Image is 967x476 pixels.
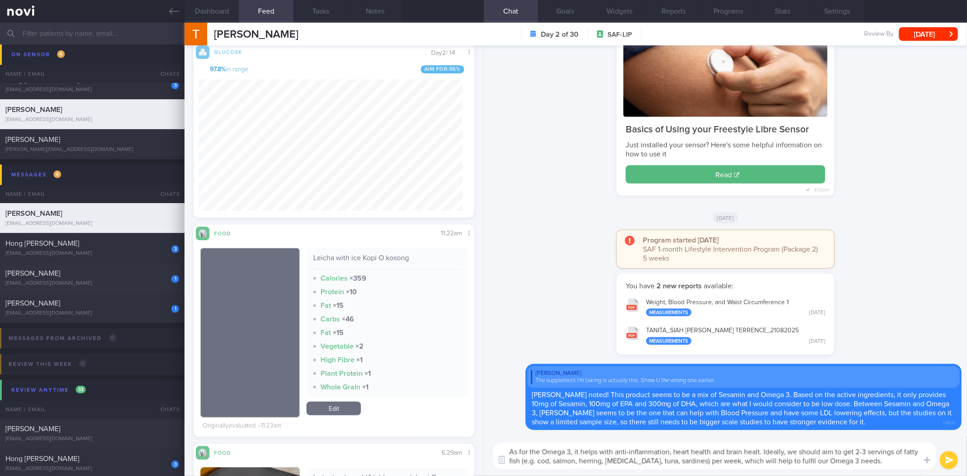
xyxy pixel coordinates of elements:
[333,329,344,336] strong: × 15
[321,343,354,350] strong: Vegetable
[5,436,179,442] div: [EMAIL_ADDRESS][DOMAIN_NAME]
[814,186,830,194] span: 8:02pm
[655,282,704,290] strong: 2 new reports
[421,65,464,73] span: Aim for: 95 %
[313,253,460,269] div: Leicha with ice Kopi O kosong
[5,300,60,307] span: [PERSON_NAME]
[646,337,691,345] div: Measurements
[646,327,825,345] div: TANITA_ SIAH [PERSON_NAME] TERRENCE_ 21082025
[356,356,363,364] strong: × 1
[210,66,248,74] span: in range
[621,293,830,321] button: Weight, Blood Pressure, and Waist Circumference 1 Measurements [DATE]
[442,450,462,456] span: 6:29am
[362,384,369,391] strong: × 1
[355,343,364,350] strong: × 2
[171,82,179,89] div: 3
[321,384,360,391] strong: Whole Grain
[79,360,87,368] span: 0
[200,248,300,418] img: Leicha with ice Kopi O kosong
[171,275,179,283] div: 1
[5,466,179,472] div: [EMAIL_ADDRESS][DOMAIN_NAME]
[321,316,340,323] strong: Carbs
[9,384,88,396] div: Review anytime
[6,332,119,345] div: Messages from Archived
[809,338,825,345] div: [DATE]
[432,49,462,58] div: Day 2 / 14
[203,422,282,430] div: Originally evaluated – 11:23am
[5,270,60,277] span: [PERSON_NAME]
[5,240,79,247] span: Hong [PERSON_NAME]
[148,400,185,418] div: Chats
[5,76,79,83] span: Hong [PERSON_NAME]
[321,329,331,336] strong: Fat
[899,27,958,41] button: [DATE]
[5,146,179,153] div: [PERSON_NAME][EMAIL_ADDRESS][DOMAIN_NAME]
[321,302,331,309] strong: Fat
[350,275,366,282] strong: × 359
[5,46,60,53] span: [PERSON_NAME]
[5,106,62,113] span: [PERSON_NAME]
[646,299,825,317] div: Weight, Blood Pressure, and Waist Circumference 1
[643,237,719,244] strong: Program started [DATE]
[209,229,246,237] div: Food
[626,165,825,184] button: Read
[5,310,179,317] div: [EMAIL_ADDRESS][DOMAIN_NAME]
[5,136,60,143] span: [PERSON_NAME]
[333,302,344,309] strong: × 15
[9,169,63,181] div: Messages
[76,386,86,393] span: 33
[626,124,825,136] div: Basics of Using your Freestyle Libre Sensor
[626,282,825,291] p: You have available:
[214,29,298,40] span: [PERSON_NAME]
[713,213,739,223] span: [DATE]
[864,30,894,39] span: Review By
[210,66,226,73] strong: 97.8 %
[646,309,691,316] div: Measurements
[541,30,578,39] strong: Day 2 of 30
[171,305,179,313] div: 1
[53,170,61,178] span: 4
[5,455,79,462] span: Hong [PERSON_NAME]
[171,245,179,253] div: 3
[364,370,371,377] strong: × 1
[342,316,354,323] strong: × 46
[109,334,117,342] span: 0
[321,370,363,377] strong: Plant Protein
[607,30,632,39] span: SAF-LIP
[6,358,89,370] div: Review this week
[809,310,825,316] div: [DATE]
[441,230,462,237] span: 11:22am
[5,210,62,217] span: [PERSON_NAME]
[531,370,956,377] div: [PERSON_NAME]
[5,280,179,287] div: [EMAIL_ADDRESS][DOMAIN_NAME]
[643,246,818,253] span: SAF 1-month Lifestyle Intervention Program (Package 2)
[5,117,179,123] div: [EMAIL_ADDRESS][DOMAIN_NAME]
[531,377,956,384] div: The supplement I'm taking is actually this. Show U the wrong one earlier.
[306,402,361,415] a: Edit
[5,425,60,432] span: [PERSON_NAME]
[209,48,246,55] div: Glucose
[321,288,344,296] strong: Protein
[5,57,179,63] div: [PERSON_NAME][EMAIL_ADDRESS][PERSON_NAME][DOMAIN_NAME]
[209,448,246,456] div: Food
[148,185,185,203] div: Chats
[5,250,179,257] div: [EMAIL_ADDRESS][DOMAIN_NAME]
[943,418,955,427] span: 1:41pm
[321,275,348,282] strong: Calories
[321,356,355,364] strong: High Fibre
[5,87,179,93] div: [EMAIL_ADDRESS][DOMAIN_NAME]
[346,288,357,296] strong: × 10
[532,392,952,426] span: [PERSON_NAME] noted! This product seems to be a mix of Sesamin and Omega 3. Based on the active i...
[621,321,830,350] button: TANITA_SIAH [PERSON_NAME] TERRENCE_21082025 Measurements [DATE]
[643,255,669,262] span: 5 weeks
[626,141,822,158] span: Just installed your sensor? Here's some helpful information on how to use it
[171,461,179,468] div: 3
[5,220,179,227] div: [EMAIL_ADDRESS][DOMAIN_NAME]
